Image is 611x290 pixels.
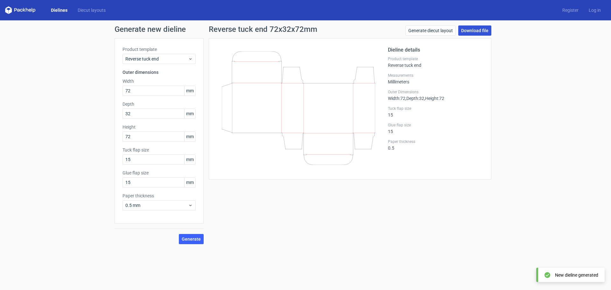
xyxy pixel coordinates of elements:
[388,89,483,95] label: Outer Dimensions
[46,7,73,13] a: Dielines
[123,78,196,84] label: Width
[388,73,483,84] div: Millimeters
[209,25,317,33] h1: Reverse tuck end 72x32x72mm
[388,139,483,144] label: Paper thickness
[584,7,606,13] a: Log in
[424,96,444,101] span: , Height : 72
[123,101,196,107] label: Depth
[123,46,196,53] label: Product template
[184,155,195,164] span: mm
[405,96,424,101] span: , Depth : 32
[388,56,483,68] div: Reverse tuck end
[388,46,483,54] h2: Dieline details
[115,25,496,33] h1: Generate new dieline
[182,237,201,241] span: Generate
[388,106,483,117] div: 15
[73,7,111,13] a: Diecut layouts
[555,272,598,278] div: New dieline generated
[184,86,195,95] span: mm
[123,147,196,153] label: Tuck flap size
[123,69,196,75] h3: Outer dimensions
[388,56,483,61] label: Product template
[123,193,196,199] label: Paper thickness
[184,109,195,118] span: mm
[557,7,584,13] a: Register
[388,123,483,128] label: Glue flap size
[125,56,188,62] span: Reverse tuck end
[405,25,456,36] a: Generate diecut layout
[179,234,204,244] button: Generate
[388,139,483,151] div: 0.5
[123,170,196,176] label: Glue flap size
[125,202,188,209] span: 0.5 mm
[388,106,483,111] label: Tuck flap size
[184,132,195,141] span: mm
[388,96,405,101] span: Width : 72
[184,178,195,187] span: mm
[123,124,196,130] label: Height
[388,73,483,78] label: Measurements
[458,25,491,36] a: Download file
[388,123,483,134] div: 15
